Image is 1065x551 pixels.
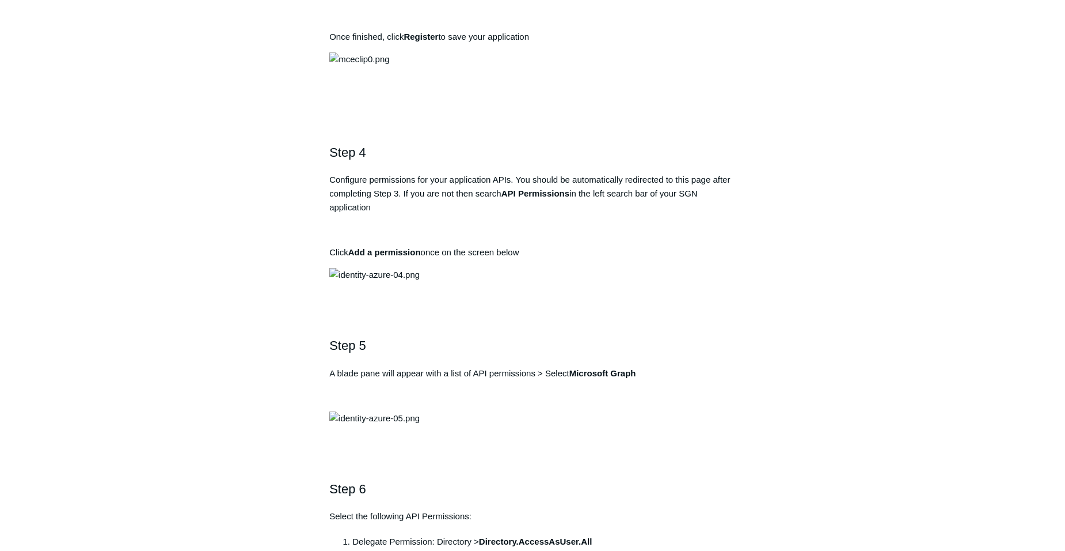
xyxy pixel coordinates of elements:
[329,412,420,425] img: identity-azure-05.png
[329,335,736,356] h2: Step 5
[329,479,736,499] h2: Step 6
[329,246,736,259] p: Click once on the screen below
[329,268,420,282] img: identity-azure-04.png
[329,52,389,66] img: mceclip0.png
[479,537,592,546] strong: Directory.AccessAsUser.All
[348,247,421,257] strong: Add a permission
[329,173,736,214] p: Configure permissions for your application APIs. You should be automatically redirected to this p...
[329,367,736,380] p: A blade pane will appear with a list of API permissions > Select
[569,368,636,378] strong: Microsoft Graph
[329,510,736,523] p: Select the following API Permissions:
[404,32,438,41] strong: Register
[501,188,569,198] strong: API Permissions
[329,142,736,163] h2: Step 4
[329,30,736,44] p: Once finished, click to save your application
[352,535,736,549] li: Delegate Permission: Directory >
